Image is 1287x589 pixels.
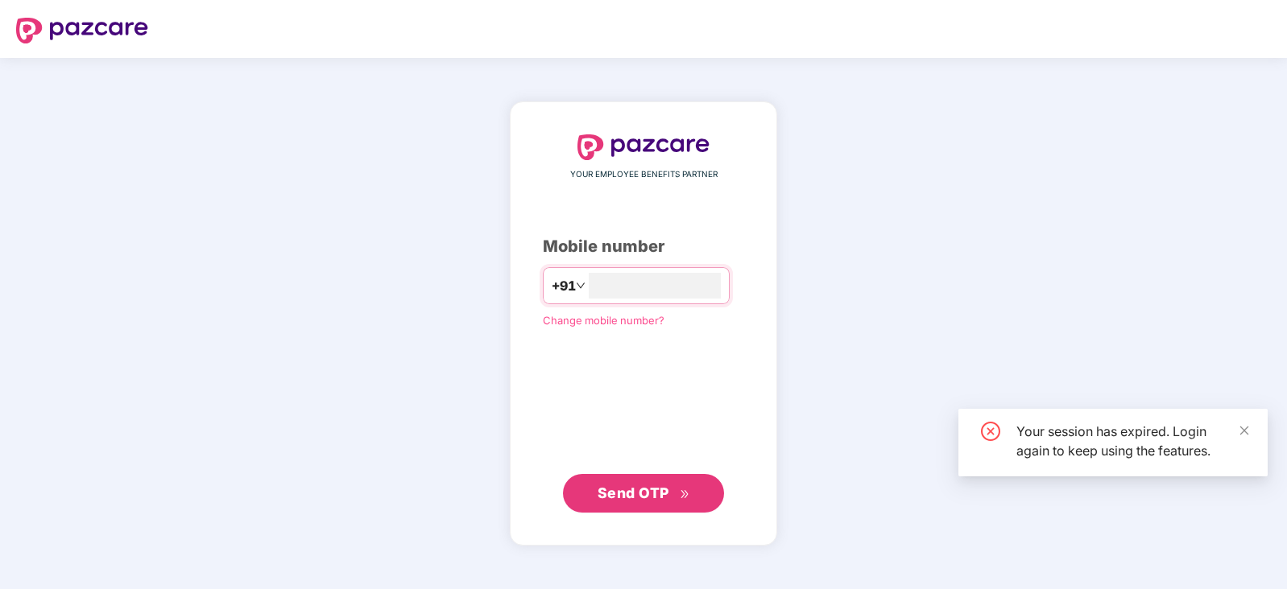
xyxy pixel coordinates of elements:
[16,18,148,43] img: logo
[577,134,710,160] img: logo
[543,314,664,327] a: Change mobile number?
[680,489,690,500] span: double-right
[598,484,669,501] span: Send OTP
[576,281,586,290] span: down
[1016,422,1248,460] div: Your session has expired. Login again to keep using the features.
[552,276,576,296] span: +91
[570,168,718,181] span: YOUR EMPLOYEE BENEFITS PARTNER
[981,422,1000,441] span: close-circle
[1239,425,1250,436] span: close
[543,234,744,259] div: Mobile number
[563,474,724,513] button: Send OTPdouble-right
